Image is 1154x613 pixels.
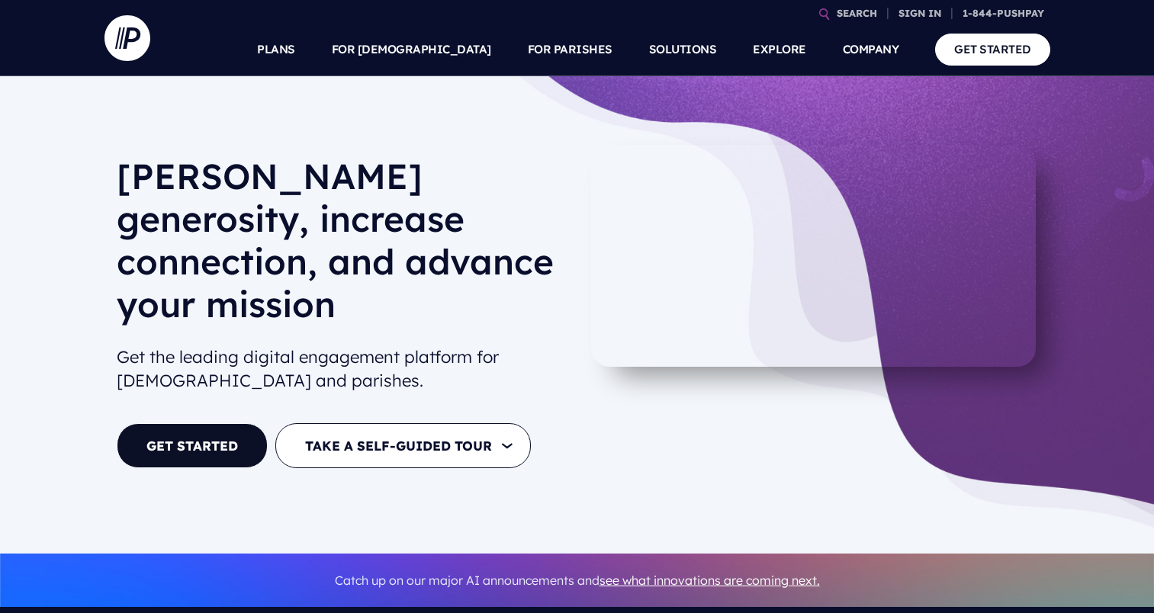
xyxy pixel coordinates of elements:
a: COMPANY [843,23,899,76]
a: GET STARTED [117,423,268,468]
p: Catch up on our major AI announcements and [117,563,1038,598]
a: GET STARTED [935,34,1050,65]
a: FOR [DEMOGRAPHIC_DATA] [332,23,491,76]
a: PLANS [257,23,295,76]
a: see what innovations are coming next. [600,573,820,588]
h2: Get the leading digital engagement platform for [DEMOGRAPHIC_DATA] and parishes. [117,339,565,399]
button: TAKE A SELF-GUIDED TOUR [275,423,531,468]
a: FOR PARISHES [528,23,612,76]
a: EXPLORE [753,23,806,76]
h1: [PERSON_NAME] generosity, increase connection, and advance your mission [117,155,565,338]
a: SOLUTIONS [649,23,717,76]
